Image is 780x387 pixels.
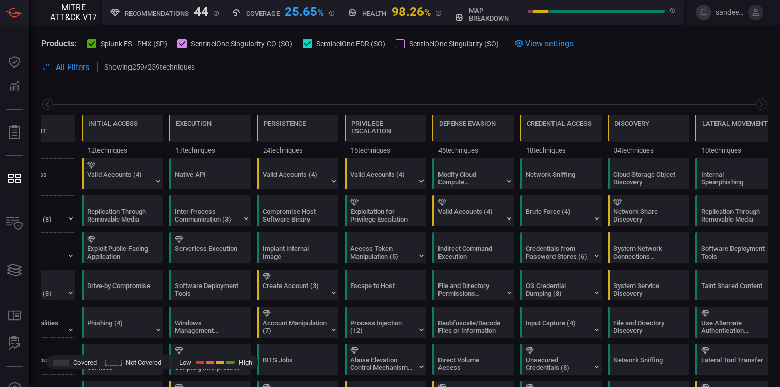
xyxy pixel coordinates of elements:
[520,270,602,300] div: T1003: OS Credential Dumping (Not covered)
[345,307,426,338] div: T1055: Process Injection (Not covered)
[239,359,252,366] span: High
[520,142,602,158] div: 18 techniques
[608,270,689,300] div: T1007: System Service Discovery
[701,245,766,260] div: Software Deployment Tools
[169,142,251,158] div: 17 techniques
[176,120,212,127] div: Execution
[716,8,744,16] span: sandeep.poonen
[257,142,338,158] div: 24 techniques
[169,158,251,189] div: T1106: Native API (Not covered)
[246,10,280,18] h5: Coverage
[608,344,689,375] div: T1040: Network Sniffing (Not covered)
[82,270,163,300] div: T1189: Drive-by Compromise (Not covered)
[424,7,431,18] span: %
[263,208,327,223] div: Compromise Host Software Binary
[82,232,163,263] div: T1190: Exploit Public-Facing Application
[350,282,415,297] div: Escape to Host
[438,356,502,372] div: Direct Volume Access
[608,115,689,158] div: TA0007: Discovery
[608,307,689,338] div: T1083: File and Directory Discovery (Not covered)
[41,39,77,48] span: Products:
[345,142,426,158] div: 15 techniques
[701,282,766,297] div: Taint Shared Content
[175,245,239,260] div: Serverless Execution
[613,245,678,260] div: System Network Connections Discovery
[56,62,89,72] span: All Filters
[82,195,163,226] div: T1091: Replication Through Removable Media (Not covered)
[41,62,89,72] button: All Filters
[316,40,385,48] span: SentinelOne EDR (SO)
[169,344,251,375] div: T1059: Command and Scripting Interpreter
[432,232,514,263] div: T1202: Indirect Command Execution
[175,282,239,297] div: Software Deployment Tools
[702,120,768,127] div: Lateral Movement
[695,270,777,300] div: T1080: Taint Shared Content (Not covered)
[525,39,574,48] span: View settings
[701,319,766,334] div: Use Alternate Authentication Material (4)
[438,319,502,334] div: Deobfuscate/Decode Files or Information
[87,171,152,186] div: Valid Accounts (4)
[263,171,327,186] div: Valid Accounts (4)
[701,356,766,372] div: Lateral Tool Transfer
[608,195,689,226] div: T1135: Network Share Discovery
[695,195,777,226] div: T1091: Replication Through Removable Media (Not covered)
[169,115,251,158] div: TA0002: Execution
[345,232,426,263] div: T1134: Access Token Manipulation
[350,319,415,334] div: Process Injection (12)
[520,232,602,263] div: T1555: Credentials from Password Stores
[345,344,426,375] div: T1548: Abuse Elevation Control Mechanism
[169,195,251,226] div: T1559: Inter-Process Communication (Not covered)
[520,195,602,226] div: T1110: Brute Force
[438,245,502,260] div: Indirect Command Execution
[257,307,338,338] div: T1098: Account Manipulation
[126,359,161,366] span: Not Covered
[439,120,496,127] div: Defense Evasion
[257,232,338,263] div: T1525: Implant Internal Image
[169,270,251,300] div: T1072: Software Deployment Tools (Not covered)
[613,356,678,372] div: Network Sniffing
[87,245,152,260] div: Exploit Public-Facing Application
[527,120,592,127] div: Credential Access
[125,10,189,18] h5: Recommendations
[432,158,514,189] div: T1578: Modify Cloud Compute Infrastructure
[2,304,27,328] button: Rule Catalog
[175,171,239,186] div: Native API
[350,171,415,186] div: Valid Accounts (4)
[88,120,138,127] div: Initial Access
[87,282,152,297] div: Drive-by Compromise
[263,319,327,334] div: Account Manipulation (7)
[695,307,777,338] div: T1550: Use Alternate Authentication Material
[526,282,590,297] div: OS Credential Dumping (8)
[695,115,777,158] div: TA0008: Lateral Movement
[608,232,689,263] div: T1049: System Network Connections Discovery
[526,171,590,186] div: Network Sniffing
[2,212,27,237] button: Inventory
[175,208,239,223] div: Inter-Process Communication (3)
[520,307,602,338] div: T1056: Input Capture (Not covered)
[432,115,514,158] div: TA0005: Defense Evasion
[351,120,419,135] div: Privilege Escalation
[613,208,678,223] div: Network Share Discovery
[438,171,502,186] div: Modify Cloud Compute Infrastructure (5)
[177,38,293,48] button: SentinelOne Singularity-CO (SO)
[87,319,152,334] div: Phishing (4)
[87,208,152,223] div: Replication Through Removable Media
[608,158,689,189] div: T1619: Cloud Storage Object Discovery
[257,158,338,189] div: T1078: Valid Accounts
[695,232,777,263] div: T1072: Software Deployment Tools (Not covered)
[526,208,590,223] div: Brute Force (4)
[263,245,327,260] div: Implant Internal Image
[613,171,678,186] div: Cloud Storage Object Discovery
[613,282,678,297] div: System Service Discovery
[345,195,426,226] div: T1068: Exploitation for Privilege Escalation
[438,208,502,223] div: Valid Accounts (4)
[432,195,514,226] div: T1078: Valid Accounts
[614,120,649,127] div: Discovery
[285,5,324,17] div: 25.65
[2,166,27,191] button: MITRE - Detection Posture
[350,245,415,260] div: Access Token Manipulation (5)
[2,331,27,356] button: ALERT ANALYSIS
[432,270,514,300] div: T1222: File and Directory Permissions Modification
[345,158,426,189] div: T1078: Valid Accounts
[345,115,426,158] div: TA0004: Privilege Escalation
